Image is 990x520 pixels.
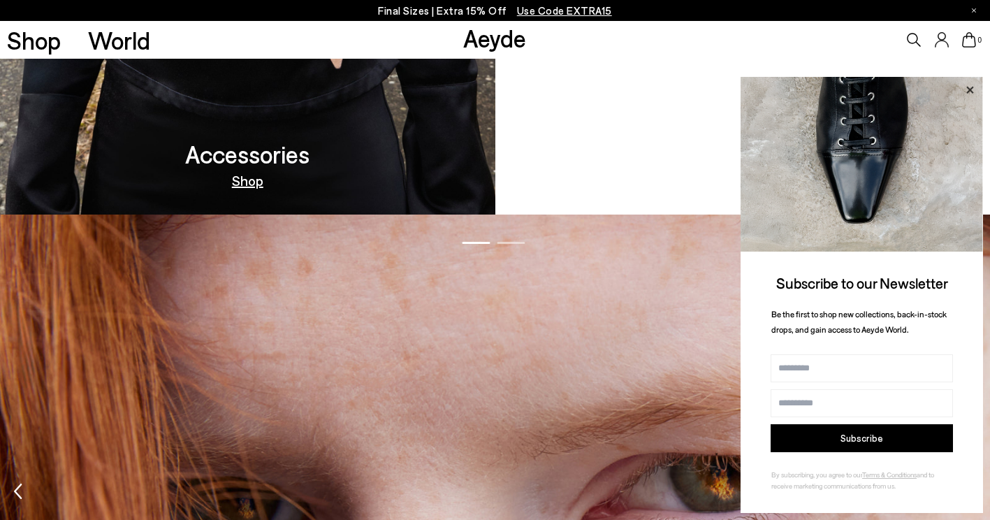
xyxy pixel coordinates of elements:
a: Shop [232,173,263,187]
a: 0 [962,32,976,48]
span: Go to slide 1 [462,242,490,244]
a: Shop [7,28,61,52]
div: Previous slide [14,476,22,511]
p: Final Sizes | Extra 15% Off [378,2,612,20]
a: Terms & Conditions [862,470,917,479]
span: 0 [976,36,983,44]
span: Go to slide 2 [497,242,525,244]
span: Be the first to shop new collections, back-in-stock drops, and gain access to Aeyde World. [771,309,947,335]
h3: Accessories [185,142,310,166]
span: By subscribing, you agree to our [771,470,862,479]
h3: Moccasin Capsule [648,142,838,166]
a: Aeyde [463,23,526,52]
img: ca3f721fb6ff708a270709c41d776025.jpg [741,77,983,252]
a: Out Now [715,173,770,187]
button: Subscribe [771,424,953,452]
span: Subscribe to our Newsletter [776,274,948,291]
a: World [88,28,150,52]
span: Navigate to /collections/ss25-final-sizes [517,4,612,17]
